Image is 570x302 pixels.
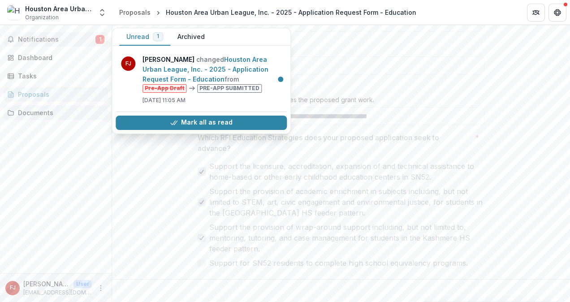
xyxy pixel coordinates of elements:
a: Houston Area Urban League, Inc. - 2025 - Application Request Form - Education [142,56,268,83]
a: Dashboard [4,50,108,65]
div: Dashboard [18,53,101,62]
p: changed from [142,55,281,93]
span: Notifications [18,36,95,43]
div: Tasks [18,71,101,81]
span: Support for SN52 residents to complete high school equivalency programs. [209,258,468,268]
button: More [95,283,106,293]
span: 1 [157,33,159,39]
p: Which RFI Education Strategies does your proposed application seek to advance? [198,132,471,154]
a: Tasks [4,69,108,83]
p: [PERSON_NAME] [23,279,70,289]
button: Get Help [548,4,566,22]
p: [EMAIL_ADDRESS][DOMAIN_NAME] [23,289,92,297]
button: Open entity switcher [96,4,108,22]
div: Houston Area Urban League, Inc. - 2025 - Application Request Form - Education [166,8,416,17]
span: 1 [95,35,104,44]
span: Support the provision of academic enrichment in subjects including, but not limited to STEM, art,... [209,186,484,218]
button: Notifications1 [4,32,108,47]
div: Felicia Jackson [10,285,16,291]
a: Proposals [116,6,154,19]
a: Proposals [4,87,108,102]
div: Proposals [119,8,151,17]
button: Archived [170,28,212,46]
div: Proposals [18,90,101,99]
img: Houston Area Urban League, Inc. [7,5,22,20]
span: Support the provision of wrap-around support including, but not limited to, mentoring, tutoring, ... [209,222,484,254]
div: Houston Area Urban League, Inc. [25,4,92,13]
p: User [73,280,92,288]
span: Support the licensure, accreditation, expansion of and technical assistance to home-based or othe... [209,161,484,182]
span: Organization [25,13,59,22]
div: Documents [18,108,101,117]
nav: breadcrumb [116,6,420,19]
div: One-sentence title that describes the proposed grant work. [198,96,484,107]
button: Mark all as read [116,116,287,130]
button: Partners [527,4,545,22]
a: Documents [4,105,108,120]
button: Unread [119,28,170,46]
